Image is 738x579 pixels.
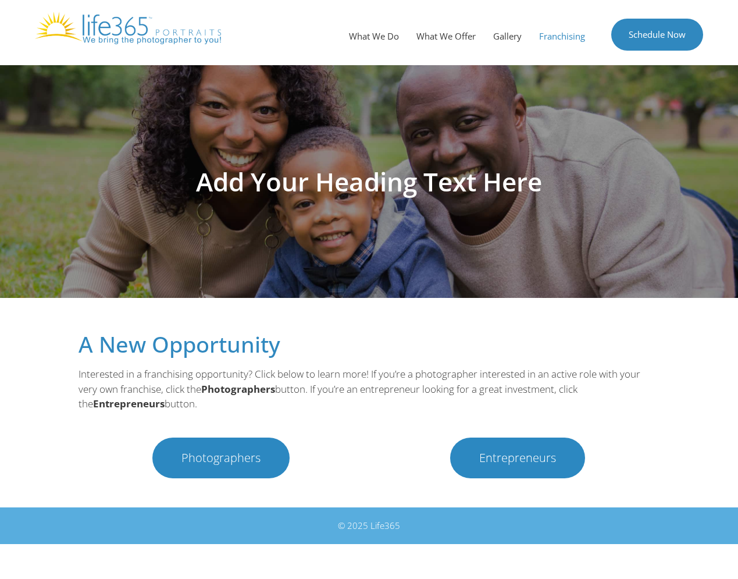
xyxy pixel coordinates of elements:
[35,12,221,44] img: Life365
[530,19,594,54] a: Franchising
[484,19,530,54] a: Gallery
[79,367,660,411] p: Interested in a franchising opportunity? Click below to learn more! If you’re a photographer inte...
[93,397,165,410] b: Entrepreneurs
[79,333,660,355] h2: A New Opportunity
[479,452,556,464] span: Entrepreneurs
[450,438,585,478] a: Entrepreneurs
[340,19,408,54] a: What We Do
[408,19,484,54] a: What We Offer
[201,382,275,396] b: Photographers
[44,169,695,194] h1: Add Your Heading Text Here
[181,452,261,464] span: Photographers
[49,519,689,532] div: © 2025 Life365
[611,19,703,51] a: Schedule Now
[152,438,290,478] a: Photographers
